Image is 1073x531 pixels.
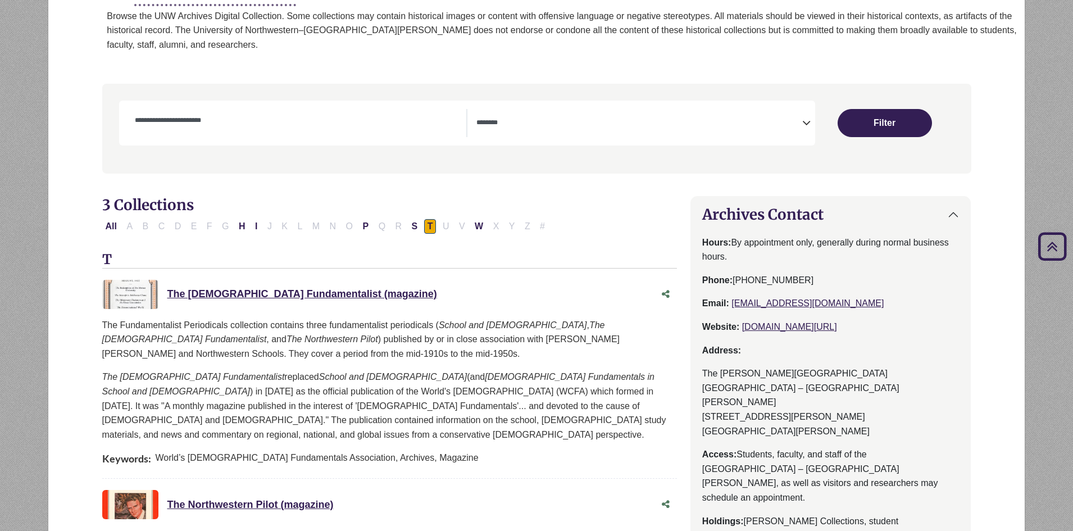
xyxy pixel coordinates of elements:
p: Browse the UNW Archives Digital Collection. Some collections may contain historical images or con... [107,9,1025,52]
span: 3 Collections [102,196,194,214]
button: Archives Contact [691,197,971,232]
p: By appointment only, generally during normal business hours. [702,235,960,264]
span: Keywords: [102,451,151,467]
button: Submit for Search Results [838,109,932,137]
i: The Northwestern Pilot [287,334,378,344]
a: Back to Top [1034,239,1070,254]
button: Filter Results P [360,219,372,234]
i: The [DEMOGRAPHIC_DATA] Fundamentalist [102,372,285,382]
p: [PHONE_NUMBER] [702,273,960,288]
i: [DEMOGRAPHIC_DATA] Fundamentals in School and [DEMOGRAPHIC_DATA] [102,372,654,396]
strong: Holdings: [702,516,744,526]
button: Filter Results W [471,219,487,234]
button: Share this Asset [654,284,677,305]
a: The Northwestern Pilot (magazine) [167,499,334,510]
strong: Email: [702,298,729,308]
strong: Address: [702,346,741,355]
textarea: Search [476,119,802,128]
p: The Fundamentalist Periodicals collection contains three fundamentalist periodicals ( , , and ) p... [102,318,677,361]
a: [DOMAIN_NAME][URL] [742,322,837,332]
strong: Hours: [702,238,731,247]
input: Collection Title/Keyword [128,114,467,128]
p: Students, faculty, and staff of the [GEOGRAPHIC_DATA] – [GEOGRAPHIC_DATA][PERSON_NAME], as well a... [702,447,960,505]
strong: Phone: [702,275,733,285]
a: The [DEMOGRAPHIC_DATA] Fundamentalist (magazine) [167,288,437,299]
span: World’s [DEMOGRAPHIC_DATA] Fundamentals Association, Archives, Magazine [156,451,479,467]
p: replaced (and ) in [DATE] as the official publication of the World's [DEMOGRAPHIC_DATA] (WCFA) wh... [102,370,677,442]
button: Filter Results I [252,219,261,234]
button: Share this Asset [654,494,677,515]
button: Filter Results T [424,219,437,234]
i: School and [DEMOGRAPHIC_DATA] [439,320,587,330]
div: Alpha-list to filter by first letter of database name [102,221,550,230]
p: The [PERSON_NAME][GEOGRAPHIC_DATA] [GEOGRAPHIC_DATA] – [GEOGRAPHIC_DATA][PERSON_NAME] [STREET_ADD... [702,366,960,438]
button: All [102,219,120,234]
h3: T [102,252,677,269]
button: Filter Results S [408,219,421,234]
strong: Access: [702,450,736,459]
button: Filter Results H [235,219,249,234]
a: [EMAIL_ADDRESS][DOMAIN_NAME] [731,298,884,308]
strong: Website: [702,322,739,332]
i: School and [DEMOGRAPHIC_DATA] [319,372,467,382]
nav: Search filters [102,84,971,174]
